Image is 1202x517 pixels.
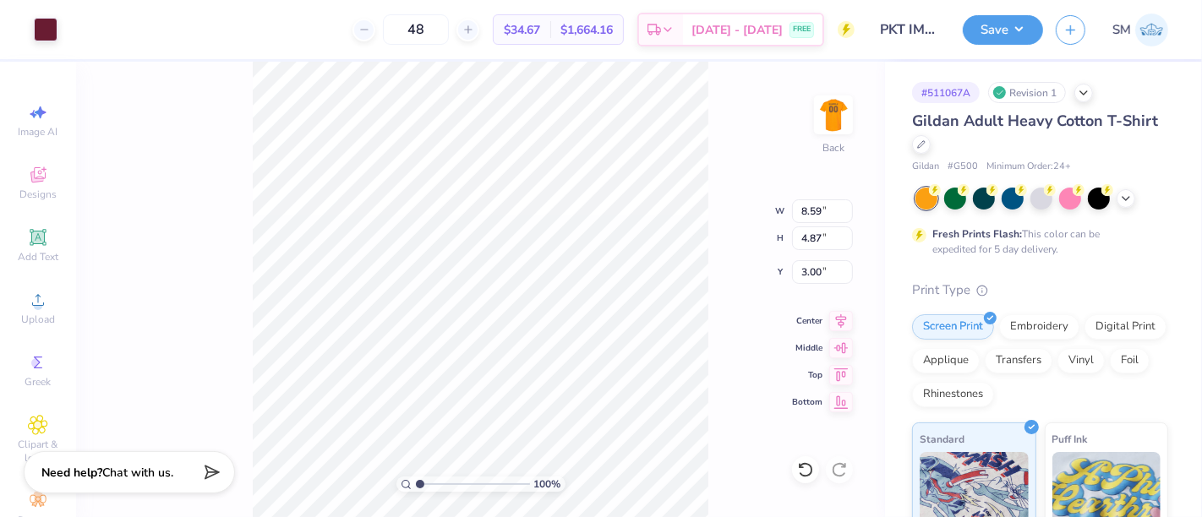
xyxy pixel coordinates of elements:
span: SM [1112,20,1131,40]
strong: Need help? [41,465,102,481]
div: Transfers [985,348,1052,373]
div: Screen Print [912,314,994,340]
div: Revision 1 [988,82,1066,103]
div: Print Type [912,280,1168,300]
span: Upload [21,313,55,326]
span: Chat with us. [102,465,173,481]
div: Embroidery [999,314,1079,340]
span: Greek [25,375,52,389]
strong: Fresh Prints Flash: [932,227,1022,241]
span: Clipart & logos [8,438,68,465]
span: # G500 [948,160,978,174]
span: Bottom [792,396,822,408]
button: Save [963,15,1043,45]
span: Minimum Order: 24 + [986,160,1071,174]
span: Image AI [19,125,58,139]
div: Applique [912,348,980,373]
span: Standard [920,430,964,448]
span: $1,664.16 [560,21,613,39]
span: Add Text [18,250,58,264]
div: Foil [1110,348,1150,373]
div: Back [822,140,844,155]
input: – – [383,14,449,45]
span: Center [792,315,822,327]
input: Untitled Design [867,13,950,46]
span: Top [792,369,822,381]
span: [DATE] - [DATE] [691,21,783,39]
a: SM [1112,14,1168,46]
span: Gildan Adult Heavy Cotton T-Shirt [912,111,1158,131]
div: Vinyl [1057,348,1105,373]
img: Shruthi Mohan [1135,14,1168,46]
div: Rhinestones [912,382,994,407]
span: Gildan [912,160,939,174]
span: 100 % [534,476,561,492]
span: $34.67 [504,21,540,39]
span: Middle [792,342,822,354]
span: FREE [793,24,811,35]
span: Designs [19,188,57,201]
div: Digital Print [1085,314,1166,340]
span: Puff Ink [1052,430,1088,448]
div: This color can be expedited for 5 day delivery. [932,226,1140,257]
img: Back [817,98,850,132]
div: # 511067A [912,82,980,103]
